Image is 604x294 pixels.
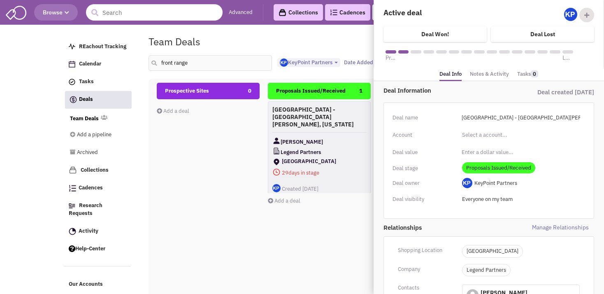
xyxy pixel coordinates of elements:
[457,146,585,159] input: Enter a dollar value...
[69,166,77,174] img: icon-collection-lavender.png
[70,127,120,143] a: Add a pipeline
[462,264,511,277] p: Legend Partners
[280,58,288,67] img: Gp5tB00MpEGTGSMiAkF79g.png
[65,180,131,196] a: Cadences
[531,70,538,77] span: 0
[65,39,131,55] a: REachout Tracking
[330,9,337,15] img: Cadences_logo.png
[248,83,251,99] span: 0
[69,202,102,217] span: Research Requests
[69,79,75,85] img: icon-tasks.png
[281,147,321,157] span: Legend Partners
[489,86,594,98] div: Deal created [DATE]
[70,145,120,161] a: Archived
[344,59,373,66] span: Date Added
[272,168,366,178] span: days in stage
[393,163,457,174] div: Deal stage
[149,55,272,71] input: Search deals
[562,54,573,62] span: Lease executed
[86,4,223,21] input: Search
[79,184,103,191] span: Cadences
[65,277,131,292] a: Our Accounts
[65,74,131,90] a: Tasks
[65,56,131,72] a: Calendar
[564,8,577,21] img: Gp5tB00MpEGTGSMiAkF79g.png
[79,43,126,50] span: REachout Tracking
[457,111,585,124] input: Enter a deal name...
[393,245,457,256] div: Shopping Location
[383,8,483,17] h4: Active deal
[383,223,489,232] span: Relationships
[65,162,131,178] a: Collections
[165,87,209,94] span: Prospective Sites
[393,194,457,205] div: Deal visibility
[341,58,382,67] button: Date Added
[279,9,286,16] img: icon-collection-lavender-black.svg
[386,54,396,62] span: Prospective Sites
[272,168,281,176] img: icon-daysinstage-red.png
[467,247,518,255] a: [GEOGRAPHIC_DATA]
[157,107,189,114] a: Add a deal
[272,137,281,145] img: Contact Image
[69,61,75,68] img: Calendar.png
[393,147,457,158] div: Deal value
[34,4,78,21] button: Browse
[470,68,509,80] a: Notes & Activity
[268,197,300,204] a: Add a deal
[579,8,594,22] div: Add Collaborator
[272,106,366,128] h4: [GEOGRAPHIC_DATA] - [GEOGRAPHIC_DATA][PERSON_NAME], [US_STATE]
[69,95,77,105] img: icon-deals.svg
[69,281,103,288] span: Our Accounts
[69,228,76,235] img: Activity.png
[43,9,69,16] span: Browse
[79,78,94,85] span: Tasks
[383,86,489,95] div: Deal Information
[517,68,538,80] a: Tasks
[393,282,457,293] div: Contacts
[272,147,281,155] img: CompanyLogo
[462,193,580,206] input: Select a privacy option...
[79,61,101,68] span: Calendar
[359,83,362,99] span: 1
[439,68,462,82] a: Deal Info
[69,203,75,208] img: Research.png
[282,169,288,176] span: 29
[65,198,131,222] a: Research Requests
[229,9,253,16] a: Advanced
[462,162,535,173] span: Proposals Issued/Received
[274,4,323,21] a: Collections
[65,224,131,239] a: Activity
[474,180,517,187] span: KeyPoint Partners
[65,91,132,109] a: Deals
[6,4,26,20] img: SmartAdmin
[530,30,555,38] h4: Deal Lost
[462,128,533,142] input: Select a account...
[69,245,75,252] img: help.png
[393,178,457,189] div: Deal owner
[81,166,109,173] span: Collections
[280,59,332,66] span: KeyPoint Partners
[393,130,457,140] div: Account
[393,112,457,123] div: Deal name
[149,36,200,47] h1: Team Deals
[65,241,131,257] a: Help-Center
[272,158,281,166] img: ShoppingCenter
[277,58,340,68] button: KeyPoint Partners
[421,30,449,38] h4: Deal Won!
[393,264,457,275] div: Company
[325,4,370,21] a: Cadences
[79,227,98,234] span: Activity
[489,223,594,232] span: Manage Relationships
[282,158,356,164] span: [GEOGRAPHIC_DATA]
[276,87,346,94] span: Proposals Issued/Received
[282,185,318,192] span: Created [DATE]
[69,185,76,191] img: Cadences_logo.png
[281,137,323,147] span: [PERSON_NAME]
[70,115,99,123] a: Team Deals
